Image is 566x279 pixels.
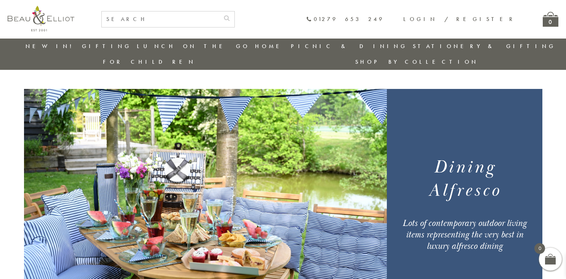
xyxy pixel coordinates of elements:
[82,42,131,50] a: Gifting
[291,42,407,50] a: Picnic & Dining
[255,42,285,50] a: Home
[534,243,545,254] span: 0
[102,11,219,27] input: SEARCH
[137,42,250,50] a: Lunch On The Go
[355,58,478,66] a: Shop by collection
[103,58,196,66] a: For Children
[413,42,556,50] a: Stationery & Gifting
[543,12,558,27] a: 0
[306,16,384,23] a: 01279 653 249
[396,218,533,252] div: Lots of contemporary outdoor living items representing the very best in luxury alfresco dining
[8,6,74,31] img: logo
[403,15,516,23] a: Login / Register
[26,42,77,50] a: New in!
[396,156,533,202] h1: Dining Alfresco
